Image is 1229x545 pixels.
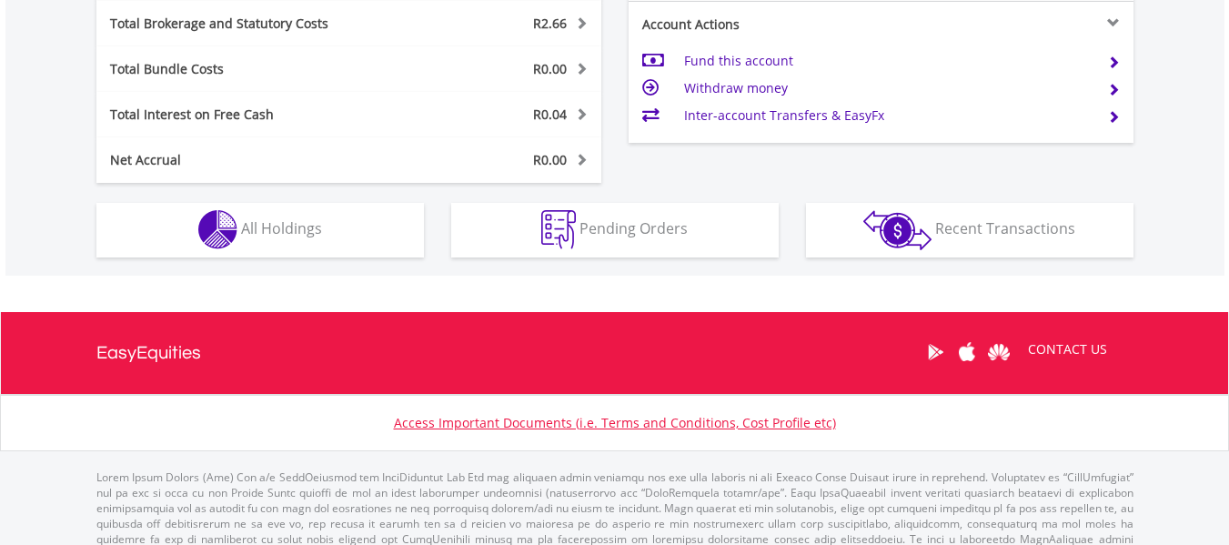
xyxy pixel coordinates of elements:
[533,60,567,77] span: R0.00
[241,218,322,238] span: All Holdings
[533,106,567,123] span: R0.04
[96,151,391,169] div: Net Accrual
[96,203,424,257] button: All Holdings
[952,324,983,380] a: Apple
[1015,324,1120,375] a: CONTACT US
[806,203,1133,257] button: Recent Transactions
[451,203,779,257] button: Pending Orders
[684,75,1093,102] td: Withdraw money
[96,15,391,33] div: Total Brokerage and Statutory Costs
[579,218,688,238] span: Pending Orders
[863,210,932,250] img: transactions-zar-wht.png
[684,47,1093,75] td: Fund this account
[198,210,237,249] img: holdings-wht.png
[96,60,391,78] div: Total Bundle Costs
[96,106,391,124] div: Total Interest on Free Cash
[533,15,567,32] span: R2.66
[920,324,952,380] a: Google Play
[394,414,836,431] a: Access Important Documents (i.e. Terms and Conditions, Cost Profile etc)
[541,210,576,249] img: pending_instructions-wht.png
[96,312,201,394] a: EasyEquities
[983,324,1015,380] a: Huawei
[533,151,567,168] span: R0.00
[684,102,1093,129] td: Inter-account Transfers & EasyFx
[629,15,881,34] div: Account Actions
[935,218,1075,238] span: Recent Transactions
